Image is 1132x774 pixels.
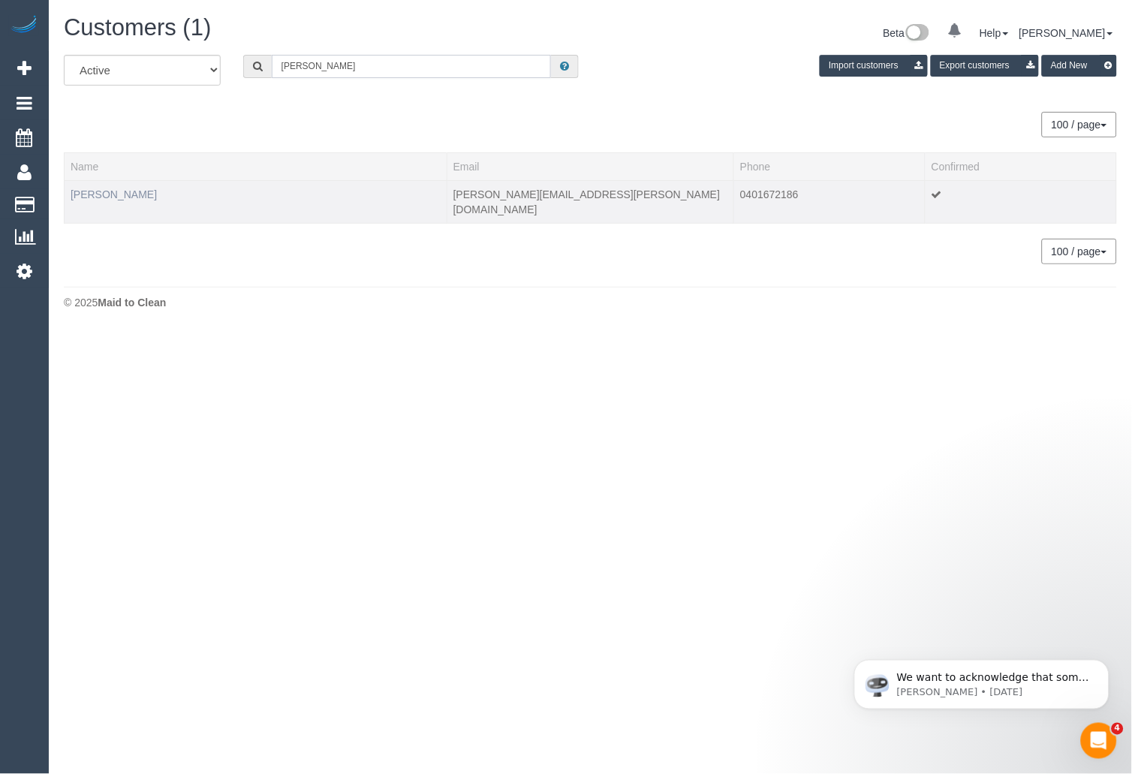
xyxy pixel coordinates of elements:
div: Tags [71,202,441,206]
iframe: Intercom notifications message [832,628,1132,733]
a: [PERSON_NAME] [1019,27,1113,39]
button: Add New [1042,55,1117,77]
td: Name [65,180,447,223]
button: 100 / page [1042,239,1117,264]
p: Message from Ellie, sent 5d ago [65,58,259,71]
th: Email [447,152,733,180]
a: [PERSON_NAME] [71,188,157,200]
span: Customers (1) [64,14,211,41]
strong: Maid to Clean [98,297,166,309]
a: Beta [884,27,930,39]
td: Phone [734,180,926,223]
a: Help [980,27,1009,39]
span: 4 [1112,723,1124,735]
iframe: Intercom live chat [1081,723,1117,759]
img: New interface [905,24,929,44]
th: Name [65,152,447,180]
button: Import customers [820,55,928,77]
td: Confirmed [926,180,1117,223]
th: Confirmed [926,152,1117,180]
button: 100 / page [1042,112,1117,137]
span: We want to acknowledge that some users may be experiencing lag or slower performance in our softw... [65,44,258,249]
td: Email [447,180,733,223]
input: Search customers ... [272,55,552,78]
th: Phone [734,152,926,180]
div: © 2025 [64,295,1117,310]
nav: Pagination navigation [1043,112,1117,137]
nav: Pagination navigation [1043,239,1117,264]
button: Export customers [931,55,1039,77]
img: Automaid Logo [9,15,39,36]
